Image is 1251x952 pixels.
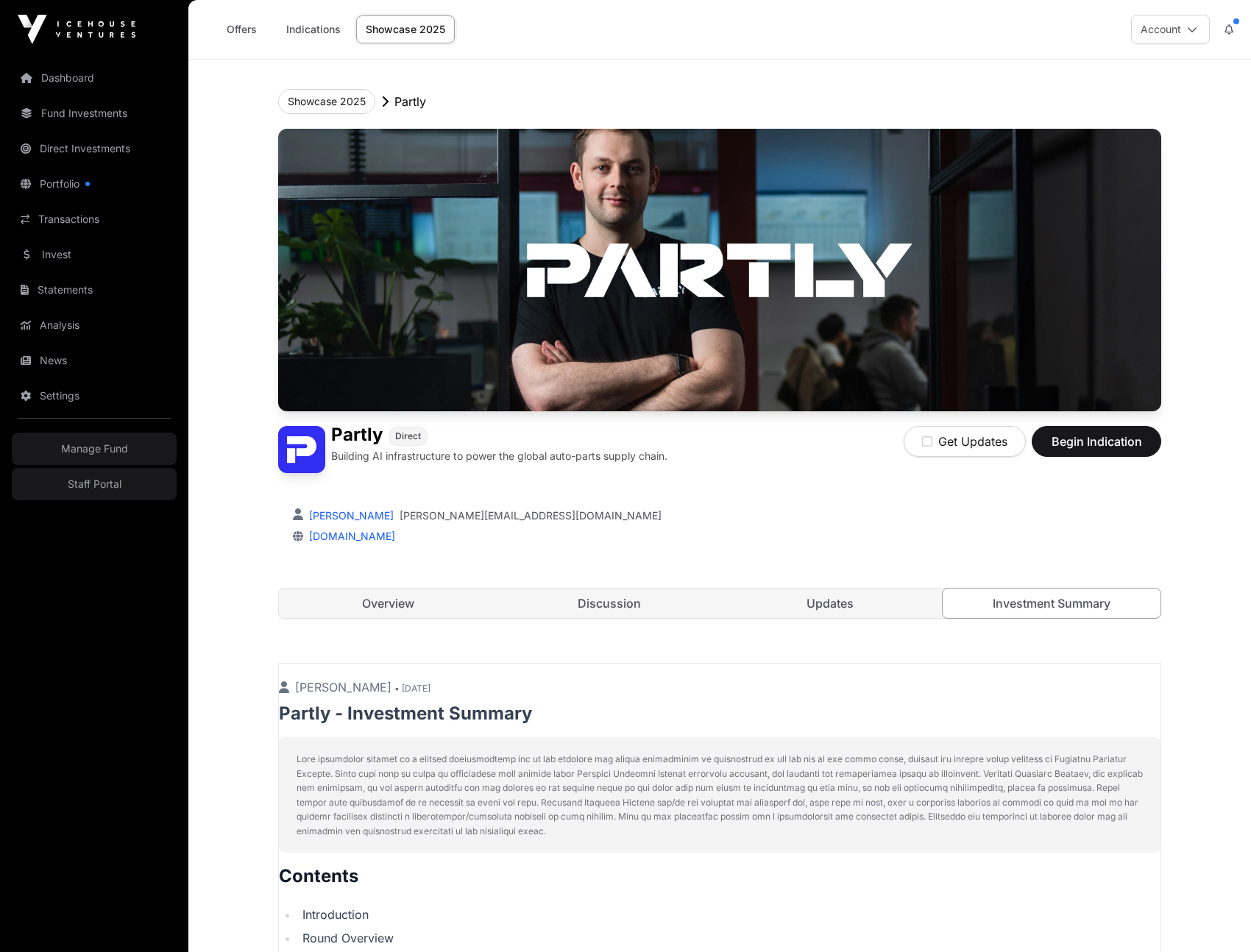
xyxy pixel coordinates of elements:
[1131,15,1210,44] button: Account
[331,449,667,463] p: Building AI infrastructure to power the global auto-parts supply chain.
[279,864,1160,888] h2: Contents
[12,97,177,129] a: Fund Investments
[12,433,177,465] a: Manage Fund
[278,89,375,114] button: Showcase 2025
[1177,881,1251,952] iframe: Chat Widget
[12,344,177,377] a: News
[356,15,455,43] a: Showcase 2025
[400,508,662,523] a: [PERSON_NAME][EMAIL_ADDRESS][DOMAIN_NAME]
[395,430,421,442] span: Direct
[12,468,177,500] a: Staff Portal
[942,588,1162,619] a: Investment Summary
[12,62,177,94] a: Dashboard
[394,93,426,110] p: Partly
[279,589,1160,618] nav: Tabs
[279,678,1160,696] p: [PERSON_NAME]
[1032,441,1161,455] a: Begin Indication
[279,702,1160,725] p: Partly - Investment Summary
[721,589,940,618] a: Updates
[306,509,394,522] a: [PERSON_NAME]
[500,589,719,618] a: Discussion
[331,426,383,446] h1: Partly
[279,589,497,618] a: Overview
[297,752,1143,838] p: Lore ipsumdolor sitamet co a elitsed doeiusmodtemp inc ut lab etdolore mag aliqua enimadminim ve ...
[12,274,177,306] a: Statements
[1032,426,1161,457] button: Begin Indication
[303,530,395,542] a: [DOMAIN_NAME]
[12,238,177,271] a: Invest
[904,426,1026,457] button: Get Updates
[278,426,325,473] img: Partly
[12,132,177,165] a: Direct Investments
[18,15,135,44] img: Icehouse Ventures Logo
[298,929,1160,947] li: Round Overview
[1050,433,1143,450] span: Begin Indication
[12,168,177,200] a: Portfolio
[12,380,177,412] a: Settings
[298,906,1160,923] li: Introduction
[277,15,350,43] a: Indications
[12,203,177,235] a: Transactions
[212,15,271,43] a: Offers
[12,309,177,341] a: Analysis
[278,129,1161,411] img: Partly
[394,683,430,694] span: • [DATE]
